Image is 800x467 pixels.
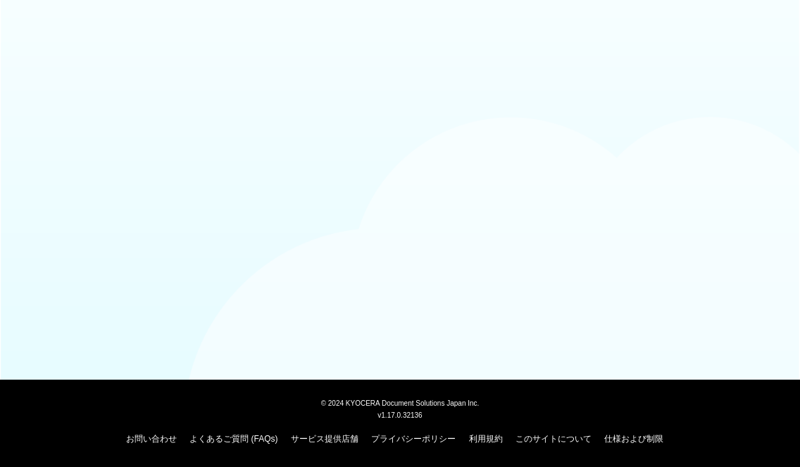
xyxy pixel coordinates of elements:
[469,434,503,444] a: 利用規約
[291,434,358,444] a: サービス提供店舗
[604,434,663,444] a: 仕様および制限
[515,434,592,444] a: このサイトについて
[321,398,480,407] span: © 2024 KYOCERA Document Solutions Japan Inc.
[189,434,277,444] a: よくあるご質問 (FAQs)
[371,434,456,444] a: プライバシーポリシー
[126,434,177,444] a: お問い合わせ
[377,411,422,419] span: v1.17.0.32136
